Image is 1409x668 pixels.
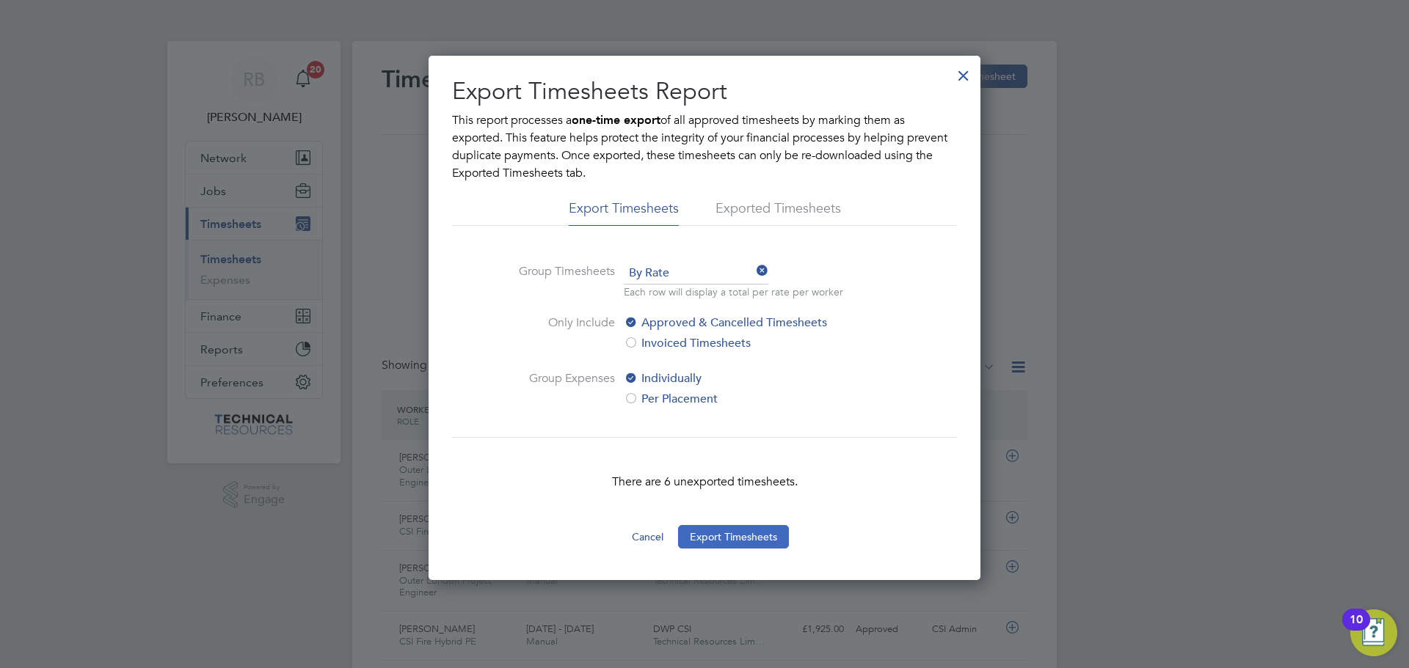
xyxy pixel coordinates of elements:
h2: Export Timesheets Report [452,76,957,107]
li: Exported Timesheets [716,199,841,226]
label: Per Placement [624,390,870,408]
label: Invoiced Timesheets [624,334,870,352]
p: Each row will display a total per rate per worker [624,285,843,299]
label: Only Include [505,314,615,352]
label: Group Expenses [505,370,615,408]
b: one-time export [572,113,660,127]
p: There are 6 unexported timesheets. [452,473,957,491]
label: Approved & Cancelled Timesheets [624,314,870,331]
button: Cancel [620,525,675,548]
label: Group Timesheets [505,263,615,296]
li: Export Timesheets [569,199,679,226]
p: This report processes a of all approved timesheets by marking them as exported. This feature help... [452,111,957,182]
div: 10 [1350,620,1363,639]
label: Individually [624,370,870,387]
button: Open Resource Center, 10 new notifications [1350,609,1397,656]
button: Export Timesheets [678,525,789,548]
span: By Rate [624,263,768,285]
